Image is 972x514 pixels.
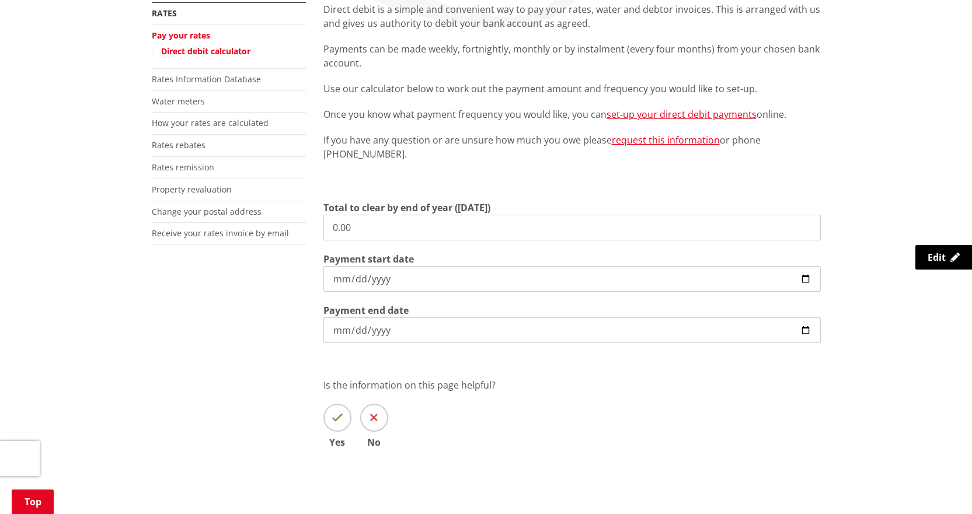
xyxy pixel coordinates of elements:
[607,108,757,121] a: set-up your direct debit payments
[928,251,946,264] span: Edit
[323,438,351,447] span: Yes
[323,2,821,30] p: Direct debit is a simple and convenient way to pay your rates, water and debtor invoices. This is...
[152,117,269,128] a: How your rates are calculated
[152,30,210,41] a: Pay your rates
[323,82,821,96] p: Use our calculator below to work out the payment amount and frequency you would like to set-up.
[612,134,720,146] a: request this information
[323,303,409,317] label: Payment end date
[323,378,821,392] p: Is the information on this page helpful?
[323,42,821,70] p: Payments can be made weekly, fortnightly, monthly or by instalment (every four months) from your ...
[323,107,821,121] p: Once you know what payment frequency you would like, you can online.
[152,228,289,239] a: Receive your rates invoice by email
[152,206,262,217] a: Change your postal address
[323,252,414,266] label: Payment start date
[152,139,205,151] a: Rates rebates
[323,133,821,161] p: If you have any question or are unsure how much you owe please or phone [PHONE_NUMBER].
[323,201,490,215] label: Total to clear by end of year ([DATE])
[152,184,232,195] a: Property revaluation
[12,489,54,514] a: Top
[152,8,177,19] a: Rates
[915,245,972,270] a: Edit
[360,438,388,447] span: No
[152,96,205,107] a: Water meters
[152,162,214,173] a: Rates remission
[161,46,250,57] a: Direct debit calculator
[152,74,261,85] a: Rates Information Database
